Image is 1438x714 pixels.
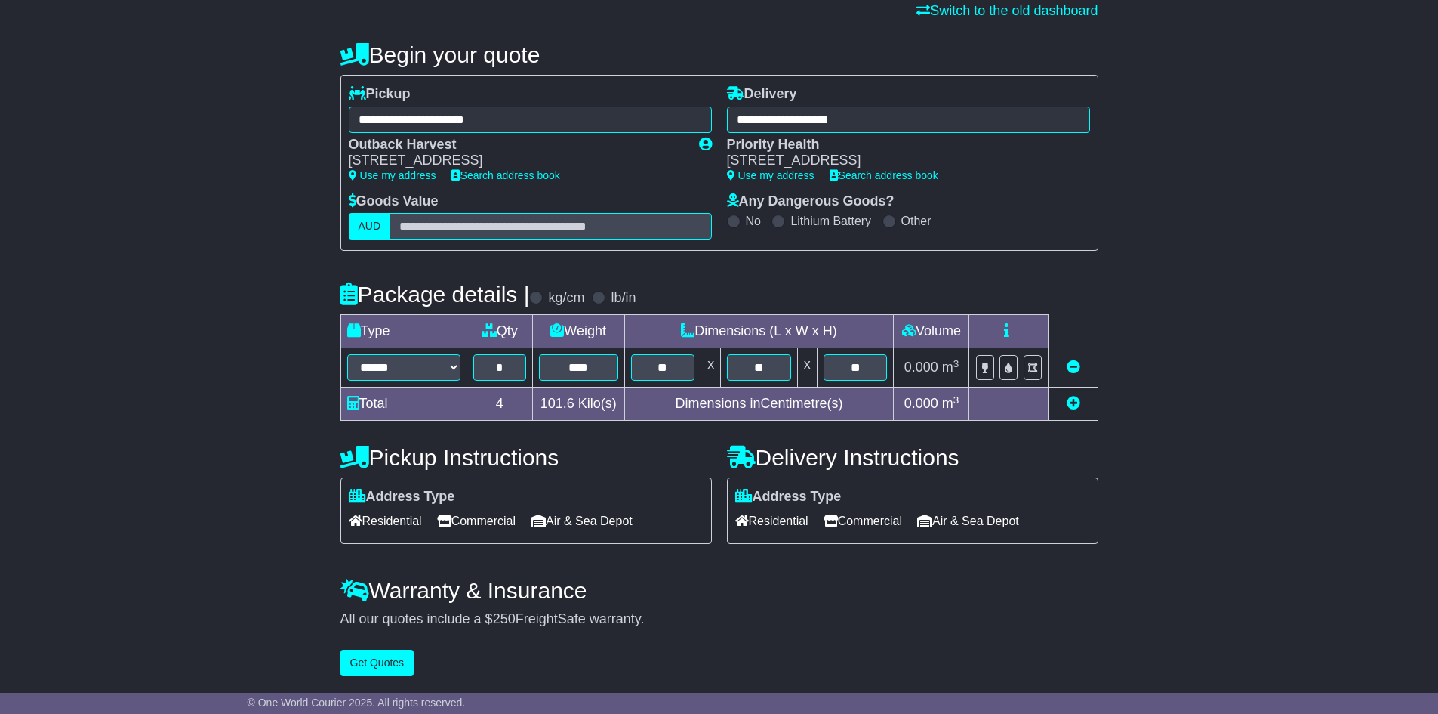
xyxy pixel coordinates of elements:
button: Get Quotes [340,650,414,676]
span: Residential [349,509,422,533]
a: Search address book [830,169,938,181]
label: Pickup [349,86,411,103]
div: Outback Harvest [349,137,684,153]
div: All our quotes include a $ FreightSafe warranty. [340,611,1098,628]
td: x [701,348,721,388]
label: Delivery [727,86,797,103]
td: Total [340,388,467,421]
h4: Delivery Instructions [727,445,1098,470]
span: m [942,360,959,375]
a: Search address book [451,169,560,181]
label: Address Type [349,489,455,505]
h4: Package details | [340,282,530,307]
label: Lithium Battery [790,214,871,228]
label: lb/in [611,290,636,307]
a: Use my address [727,169,814,181]
label: Any Dangerous Goods? [727,193,895,210]
td: Weight [532,315,624,348]
a: Add new item [1067,396,1080,411]
td: Dimensions in Centimetre(s) [624,388,894,421]
h4: Begin your quote [340,42,1098,67]
td: Qty [467,315,532,348]
span: m [942,396,959,411]
label: kg/cm [548,290,584,307]
div: [STREET_ADDRESS] [349,153,684,169]
span: 0.000 [904,360,938,375]
label: Goods Value [349,193,439,210]
a: Remove this item [1067,360,1080,375]
span: Air & Sea Depot [917,509,1019,533]
label: Other [901,214,931,228]
sup: 3 [953,394,959,406]
td: Volume [894,315,969,348]
span: 0.000 [904,396,938,411]
span: Commercial [824,509,902,533]
a: Switch to the old dashboard [916,3,1098,18]
td: Kilo(s) [532,388,624,421]
span: © One World Courier 2025. All rights reserved. [248,697,466,709]
td: Dimensions (L x W x H) [624,315,894,348]
h4: Pickup Instructions [340,445,712,470]
div: [STREET_ADDRESS] [727,153,1075,169]
td: Type [340,315,467,348]
h4: Warranty & Insurance [340,578,1098,603]
span: 101.6 [540,396,574,411]
span: Residential [735,509,808,533]
label: Address Type [735,489,842,505]
a: Use my address [349,169,436,181]
td: 4 [467,388,532,421]
span: 250 [493,611,516,626]
td: x [797,348,817,388]
sup: 3 [953,358,959,369]
label: No [746,214,761,228]
label: AUD [349,213,391,240]
span: Air & Sea Depot [531,509,633,533]
span: Commercial [437,509,516,533]
div: Priority Health [727,137,1075,153]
